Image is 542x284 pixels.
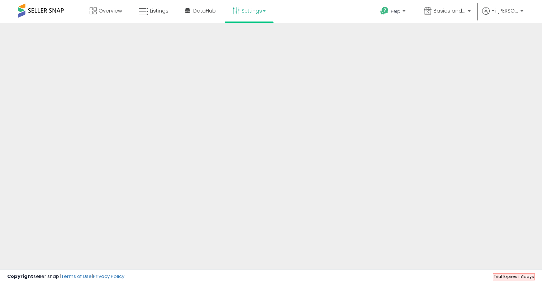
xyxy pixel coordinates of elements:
span: Hi [PERSON_NAME] [491,7,518,14]
span: Listings [150,7,168,14]
a: Privacy Policy [93,273,124,280]
span: DataHub [193,7,216,14]
span: Help [391,8,400,14]
div: seller snap | | [7,273,124,280]
a: Help [375,1,413,23]
span: Trial Expires in days [494,274,534,279]
a: Terms of Use [61,273,92,280]
a: Hi [PERSON_NAME] [482,7,523,23]
b: 1 [522,274,524,279]
span: Basics and More Store [433,7,466,14]
strong: Copyright [7,273,33,280]
span: Overview [99,7,122,14]
i: Get Help [380,6,389,15]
